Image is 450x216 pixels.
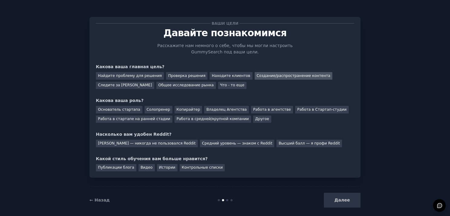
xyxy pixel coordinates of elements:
[220,83,244,87] ya-tr-span: Что - то еще
[297,107,347,112] ya-tr-span: Работа в Стартап-студии
[257,74,331,78] ya-tr-span: Создание/распространение контента
[177,117,249,121] ya-tr-span: Работа в средней/крупной компании
[147,107,170,112] ya-tr-span: Солопренер
[163,27,287,38] ya-tr-span: Давайте познакомимся
[279,141,340,145] ya-tr-span: Высший балл — я профи Reddit
[98,141,196,145] ya-tr-span: [PERSON_NAME] — никогда не пользовался Reddit
[96,156,208,161] ya-tr-span: Какой стиль обучения вам больше нравится?
[98,165,134,170] ya-tr-span: Публикации блога
[177,107,200,112] ya-tr-span: Копирайтер
[141,165,153,170] ya-tr-span: Видео
[168,74,205,78] ya-tr-span: Проверка решения
[255,117,269,121] ya-tr-span: Другое
[212,21,239,26] ya-tr-span: Ваши цели
[159,165,175,170] ya-tr-span: Истории
[212,74,250,78] ya-tr-span: Находите клиентов
[98,117,170,121] ya-tr-span: Работа в стартапе на ранней стадии
[206,107,246,112] ya-tr-span: Владелец Агентства
[202,141,272,145] ya-tr-span: Средний уровень — знаком с Reddit
[90,198,110,202] a: ← Назад
[157,43,293,54] ya-tr-span: Расскажите нам немного о себе, чтобы мы могли настроить GummySearch под ваши цели.
[98,107,140,112] ya-tr-span: Основатель стартапа
[98,83,152,87] ya-tr-span: Следите за [PERSON_NAME]
[96,64,165,69] ya-tr-span: Какова ваша главная цель?
[253,107,291,112] ya-tr-span: Работа в агентстве
[96,98,144,103] ya-tr-span: Какова ваша роль?
[98,74,162,78] ya-tr-span: Найдите проблему для решения
[96,132,171,137] ya-tr-span: Насколько вам удобен Reddit?
[182,165,223,170] ya-tr-span: Контрольные списки
[158,83,214,87] ya-tr-span: Общее исследование рынка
